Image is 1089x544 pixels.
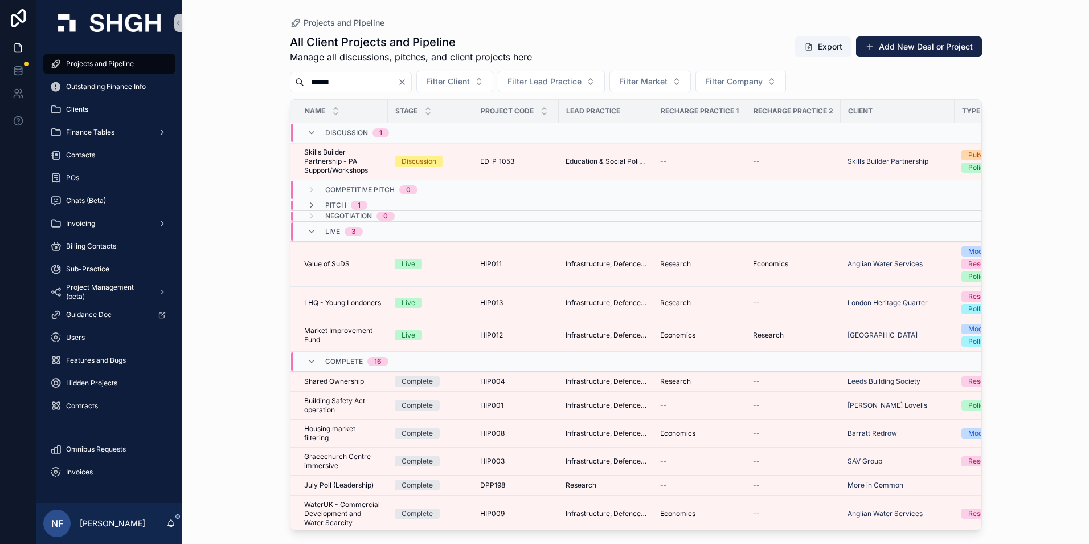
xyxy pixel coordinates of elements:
a: Research [753,331,834,340]
a: Infrastructure, Defence, Industrial, Transport [566,429,646,438]
div: Research [968,509,999,519]
a: SAV Group [848,457,948,466]
span: HIP003 [480,457,505,466]
a: Outstanding Finance Info [43,76,175,97]
a: Skills Builder Partnership - PA Support/Workshops [304,148,381,175]
span: Project Management (beta) [66,283,149,301]
a: Infrastructure, Defence, Industrial, Transport [566,457,646,466]
span: Economics [753,259,788,269]
span: Guidance Doc [66,310,112,319]
span: HIP004 [480,377,505,386]
span: -- [753,157,760,166]
a: Sub-Practice [43,259,175,279]
a: -- [753,509,834,518]
a: Barratt Redrow [848,429,897,438]
a: Shared Ownership [304,377,381,386]
span: ED_P_1053 [480,157,514,166]
span: HIP008 [480,429,505,438]
a: Gracechurch Centre immersive [304,452,381,470]
span: Filter Market [619,76,668,87]
span: HIP012 [480,331,503,340]
a: -- [753,429,834,438]
a: Infrastructure, Defence, Industrial, Transport [566,298,646,307]
div: scrollable content [36,46,182,497]
span: Contacts [66,151,95,160]
div: Live [402,330,415,340]
a: Education & Social Policy [566,157,646,166]
div: Complete [402,428,433,439]
a: Skills Builder Partnership [848,157,948,166]
button: Select Button [416,71,493,92]
a: Anglian Water Services [848,509,948,518]
a: Infrastructure, Defence, Industrial, Transport [566,377,646,386]
span: Users [66,333,85,342]
span: Value of SuDS [304,259,350,269]
h1: All Client Projects and Pipeline [290,34,532,50]
span: Omnibus Requests [66,445,126,454]
span: -- [753,298,760,307]
span: SAV Group [848,457,882,466]
a: Finance Tables [43,122,175,143]
span: Infrastructure, Defence, Industrial, Transport [566,331,646,340]
a: ResearchPolling [961,291,1039,314]
span: Lead Practice [566,107,620,116]
a: HIP013 [480,298,552,307]
a: More in Common [848,481,903,490]
span: Live [325,227,340,236]
div: Modelling [968,428,1000,439]
span: HIP011 [480,259,502,269]
a: -- [753,481,834,490]
span: Clients [66,105,88,114]
span: Features and Bugs [66,356,126,365]
a: ModellingResearchPolicy [961,246,1039,282]
a: HIP011 [480,259,552,269]
a: Research [566,481,646,490]
p: [PERSON_NAME] [80,518,145,529]
a: [PERSON_NAME] Lovells [848,401,948,410]
div: Discussion [402,156,436,167]
span: Invoicing [66,219,95,228]
a: Market Improvement Fund [304,326,381,344]
span: Sub-Practice [66,265,109,274]
a: Chats (Beta) [43,190,175,211]
a: Public AffairsPolicy [961,150,1039,173]
span: Name [305,107,325,116]
a: Research [961,456,1039,466]
span: Complete [325,357,363,366]
span: -- [660,481,667,490]
div: Complete [402,400,433,411]
a: Skills Builder Partnership [848,157,928,166]
a: London Heritage Quarter [848,298,928,307]
a: Policy [961,400,1039,411]
a: Economics [660,429,739,438]
span: DPP198 [480,481,505,490]
div: 0 [406,185,411,194]
a: Research [961,509,1039,519]
a: Research [660,298,739,307]
span: Contracts [66,401,98,411]
span: Stage [395,107,417,116]
span: Type of Project [962,107,1025,116]
a: Value of SuDS [304,259,381,269]
div: Live [402,259,415,269]
a: Live [395,259,466,269]
a: Live [395,298,466,308]
button: Add New Deal or Project [856,36,982,57]
span: Projects and Pipeline [304,17,384,29]
a: Omnibus Requests [43,439,175,460]
span: Infrastructure, Defence, Industrial, Transport [566,401,646,410]
a: Hidden Projects [43,373,175,393]
a: Contracts [43,396,175,416]
span: Building Safety Act operation [304,396,381,415]
a: Complete [395,456,466,466]
span: Research [660,298,691,307]
div: 16 [374,357,382,366]
div: Polling [968,336,990,347]
div: Public Affairs [968,150,1011,160]
span: Manage all discussions, pitches, and client projects here [290,50,532,64]
a: -- [660,401,739,410]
